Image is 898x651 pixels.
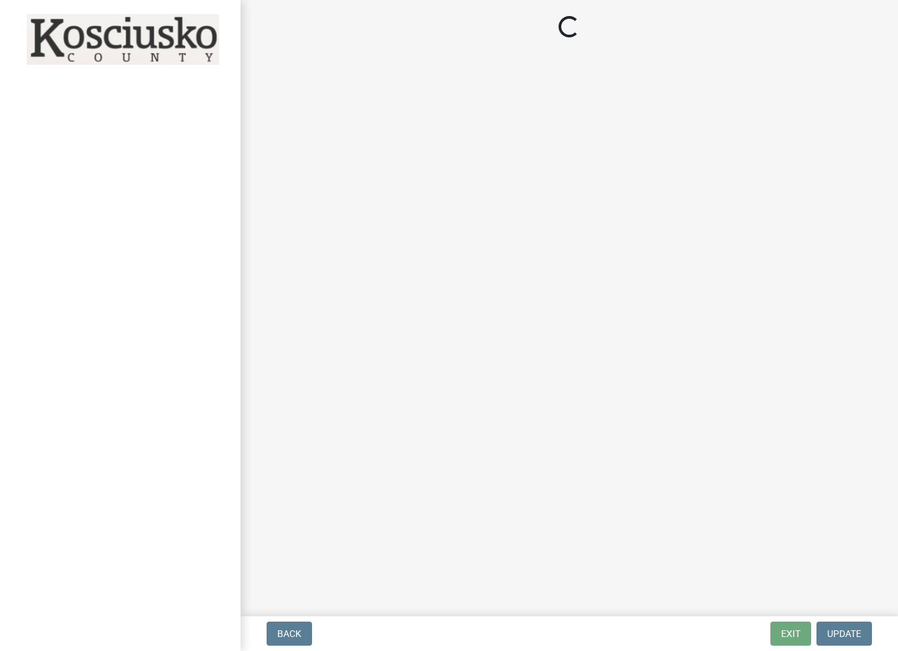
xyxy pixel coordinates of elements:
[816,622,872,646] button: Update
[827,628,861,639] span: Update
[770,622,811,646] button: Exit
[27,14,219,65] img: Kosciusko County, Indiana
[277,628,301,639] span: Back
[267,622,312,646] button: Back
